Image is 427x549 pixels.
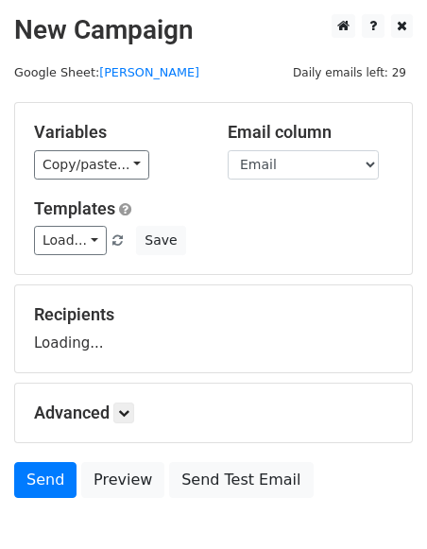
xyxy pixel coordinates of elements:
h2: New Campaign [14,14,413,46]
h5: Recipients [34,304,393,325]
button: Save [136,226,185,255]
a: Copy/paste... [34,150,149,180]
h5: Email column [228,122,393,143]
a: Preview [81,462,164,498]
a: Templates [34,198,115,218]
a: [PERSON_NAME] [99,65,199,79]
span: Daily emails left: 29 [286,62,413,83]
a: Send [14,462,77,498]
a: Daily emails left: 29 [286,65,413,79]
a: Send Test Email [169,462,313,498]
h5: Advanced [34,403,393,423]
small: Google Sheet: [14,65,199,79]
div: Loading... [34,304,393,353]
h5: Variables [34,122,199,143]
a: Load... [34,226,107,255]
